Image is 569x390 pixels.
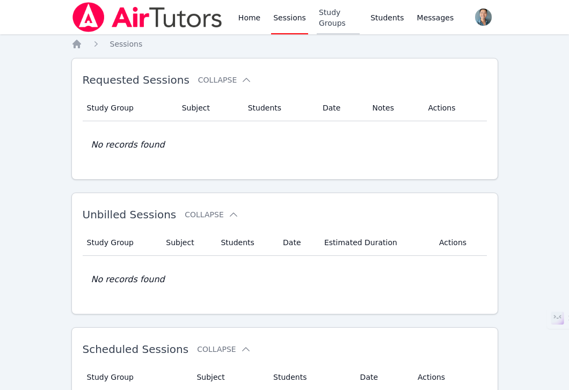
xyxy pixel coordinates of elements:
span: Messages [417,12,454,23]
img: Air Tutors [71,2,223,32]
th: Students [214,230,276,256]
button: Collapse [198,75,252,85]
th: Date [316,95,366,121]
button: Collapse [185,209,238,220]
td: No records found [83,256,487,303]
th: Date [276,230,318,256]
th: Study Group [83,95,176,121]
span: Unbilled Sessions [83,208,177,221]
th: Actions [433,230,487,256]
th: Subject [176,95,242,121]
td: No records found [83,121,487,168]
nav: Breadcrumb [71,39,498,49]
button: Collapse [197,344,251,355]
th: Actions [421,95,486,121]
a: Sessions [110,39,143,49]
th: Estimated Duration [318,230,433,256]
span: Requested Sessions [83,73,189,86]
span: Scheduled Sessions [83,343,189,356]
th: Notes [366,95,422,121]
th: Subject [159,230,214,256]
th: Students [242,95,316,121]
span: Sessions [110,40,143,48]
th: Study Group [83,230,160,256]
